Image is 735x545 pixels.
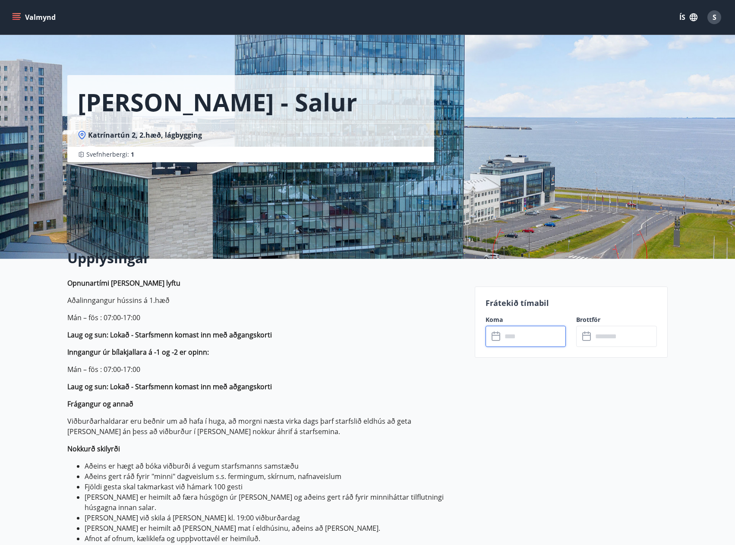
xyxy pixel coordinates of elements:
strong: Inngangur úr bílakjallara á -1 og -2 er opinn: [67,347,209,357]
li: Aðeins er hægt að bóka viðburði á vegum starfsmanns samstæðu [85,461,464,471]
strong: Nokkurð skilyrði [67,444,120,454]
h2: Upplýsingar [67,249,464,268]
span: 1 [131,150,134,158]
span: Katrínartún 2, 2.hæð, lágbygging [88,130,202,140]
p: Mán – fös : 07:00-17:00 [67,312,464,323]
li: [PERSON_NAME] er heimilt að [PERSON_NAME] mat í eldhúsinu, aðeins að [PERSON_NAME]. [85,523,464,533]
button: ÍS [675,9,702,25]
p: Mán – fös : 07:00-17:00 [67,364,464,375]
h1: [PERSON_NAME] - Salur [78,85,357,118]
label: Brottför [576,315,657,324]
strong: Laug og sun: Lokað - Starfsmenn komast inn með aðgangskorti [67,330,272,340]
strong: Laug og sun: Lokað - Starfsmenn komast inn með aðgangskorti [67,382,272,391]
strong: Opnunartími [PERSON_NAME] lyftu [67,278,180,288]
li: Aðeins gert ráð fyrir "minni" dagveislum s.s. fermingum, skírnum, nafnaveislum [85,471,464,482]
li: Afnot af ofnum, kæliklefa og uppþvottavél er heimiluð. [85,533,464,544]
li: [PERSON_NAME] við skila á [PERSON_NAME] kl. 19:00 viðburðardag [85,513,464,523]
span: S [713,13,716,22]
li: [PERSON_NAME] er heimilt að færa húsgögn úr [PERSON_NAME] og aðeins gert ráð fyrir minniháttar ti... [85,492,464,513]
button: S [704,7,725,28]
span: Svefnherbergi : [86,150,134,159]
li: Fjöldi gesta skal takmarkast við hámark 100 gesti [85,482,464,492]
button: menu [10,9,59,25]
strong: Frágangur og annað [67,399,133,409]
p: Viðburðarhaldarar eru beðnir um að hafa í huga, að morgni næsta virka dags þarf starfslið eldhús ... [67,416,464,437]
label: Koma [486,315,566,324]
p: Frátekið tímabil [486,297,657,309]
p: Aðalinngangur hússins á 1.hæð [67,295,464,306]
